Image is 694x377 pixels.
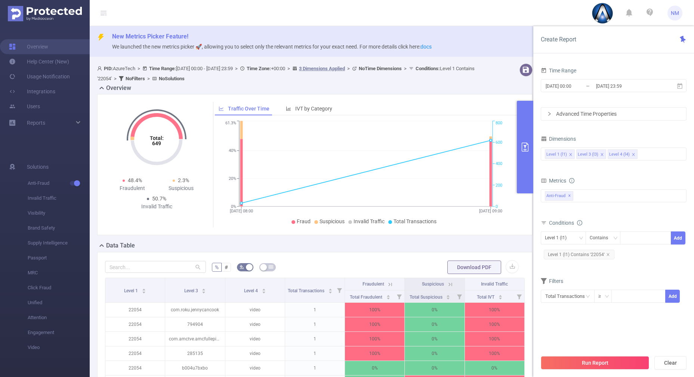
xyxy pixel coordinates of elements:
span: > [145,76,152,81]
span: Traffic Over Time [228,106,269,112]
span: Invalid Traffic [354,218,385,224]
span: Video [28,340,90,355]
tspan: 649 [152,140,161,146]
div: Suspicious [157,184,205,192]
button: Add [665,290,680,303]
span: Reports [27,120,45,126]
span: 50.7% [152,196,166,202]
span: IVT by Category [295,106,332,112]
input: End date [595,81,656,91]
p: 1 [285,361,345,375]
i: icon: caret-down [446,296,450,299]
p: b004u7bxbo [165,361,225,375]
div: Sort [498,294,503,298]
div: Sort [142,287,146,292]
div: Level 1 (l1) [546,150,567,159]
span: Metrics [541,178,566,184]
p: 1 [285,317,345,331]
i: icon: bg-colors [240,265,244,269]
span: Brand Safety [28,221,90,236]
i: icon: caret-up [328,287,332,290]
i: icon: caret-up [262,287,266,290]
i: icon: thunderbolt [97,34,105,41]
a: Overview [9,39,48,54]
i: icon: close [569,153,573,157]
i: icon: caret-down [262,290,266,293]
button: Run Report [541,356,649,370]
i: icon: caret-up [386,294,390,296]
a: Reports [27,115,45,130]
input: Start date [545,81,605,91]
b: Conditions : [416,66,440,71]
button: Clear [654,356,687,370]
div: Level 3 (l3) [578,150,598,159]
i: icon: down [579,236,583,241]
b: No Filters [126,76,145,81]
p: 100% [345,303,404,317]
tspan: Total: [150,135,164,141]
p: 100% [345,346,404,361]
i: Filter menu [514,290,524,302]
i: icon: caret-down [328,290,332,293]
i: icon: bar-chart [286,106,291,111]
p: 22054 [105,361,165,375]
span: Anti-Fraud [545,191,573,201]
i: icon: caret-down [202,290,206,293]
p: com.roku.jennycancook [165,303,225,317]
button: Download PDF [447,261,501,274]
p: video [225,303,285,317]
i: icon: caret-up [202,287,206,290]
div: Sort [386,294,391,298]
span: > [402,66,409,71]
i: icon: caret-up [499,294,503,296]
p: 22054 [105,303,165,317]
span: Passport [28,250,90,265]
span: Level 1 [124,288,139,293]
span: New Metrics Picker Feature! [112,33,188,40]
p: 22054 [105,346,165,361]
span: > [112,76,119,81]
i: icon: close [632,153,635,157]
span: Suspicious [320,218,345,224]
span: Level 3 [184,288,199,293]
p: 1 [285,346,345,361]
span: Anti-Fraud [28,176,90,191]
p: 0% [405,361,464,375]
span: Total Suspicious [410,295,444,300]
div: Sort [328,287,333,292]
span: # [225,264,228,270]
i: icon: close [606,253,610,256]
div: ≥ [598,290,606,302]
input: Search... [105,261,206,273]
span: Attention [28,310,90,325]
span: Fraudulent [363,281,384,287]
span: Visibility [28,206,90,221]
b: PID: [104,66,113,71]
span: > [233,66,240,71]
span: We launched the new metrics picker 🚀, allowing you to select only the relevant metrics for your e... [112,44,432,50]
i: icon: table [269,265,273,269]
a: Integrations [9,84,55,99]
i: Filter menu [454,290,465,302]
tspan: [DATE] 09:00 [479,209,502,214]
p: 285135 [165,346,225,361]
span: Filters [541,278,563,284]
div: Level 1 (l1) [545,232,572,244]
i: icon: info-circle [577,220,582,225]
span: Total IVT [477,295,496,300]
i: icon: caret-down [142,290,146,293]
b: Time Zone: [247,66,271,71]
i: icon: down [613,236,618,241]
p: 100% [345,332,404,346]
tspan: 600 [496,140,502,145]
p: video [225,317,285,331]
p: 0% [405,332,464,346]
div: Invalid Traffic [132,203,181,211]
li: Level 3 (l3) [576,149,606,159]
div: icon: rightAdvanced Time Properties [541,108,686,120]
span: Solutions [27,159,49,174]
p: 0% [345,361,404,375]
span: % [215,264,219,270]
span: Supply Intelligence [28,236,90,250]
span: Suspicious [422,281,444,287]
